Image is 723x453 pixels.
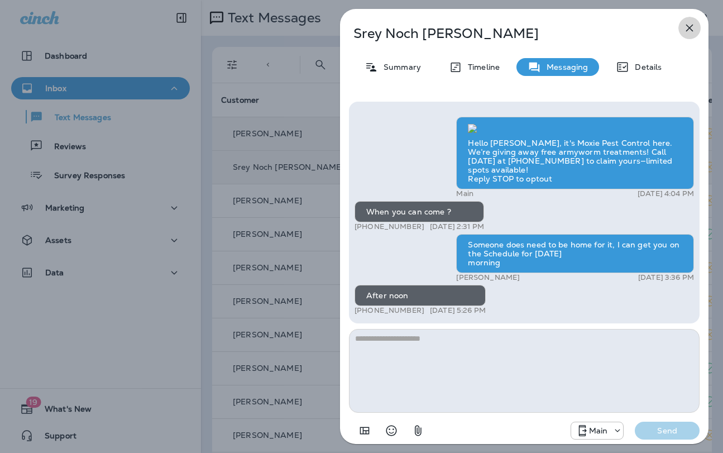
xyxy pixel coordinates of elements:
[355,306,424,315] p: [PHONE_NUMBER]
[638,189,694,198] p: [DATE] 4:04 PM
[571,424,624,437] div: +1 (817) 482-3792
[355,285,486,306] div: After noon
[353,26,658,41] p: Srey Noch [PERSON_NAME]
[355,222,424,231] p: [PHONE_NUMBER]
[629,63,662,71] p: Details
[380,419,403,442] button: Select an emoji
[456,189,473,198] p: Main
[430,222,484,231] p: [DATE] 2:31 PM
[589,426,608,435] p: Main
[456,273,520,282] p: [PERSON_NAME]
[430,306,486,315] p: [DATE] 5:26 PM
[462,63,500,71] p: Timeline
[353,419,376,442] button: Add in a premade template
[355,201,484,222] div: When you can come ?
[378,63,421,71] p: Summary
[456,234,694,273] div: Someone does need to be home for it, I can get you on the Schedule for [DATE] morning
[638,273,694,282] p: [DATE] 3:36 PM
[541,63,588,71] p: Messaging
[468,124,477,133] img: twilio-download
[456,117,694,189] div: Hello [PERSON_NAME], it's Moxie Pest Control here. We’re giving away free armyworm treatments! Ca...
